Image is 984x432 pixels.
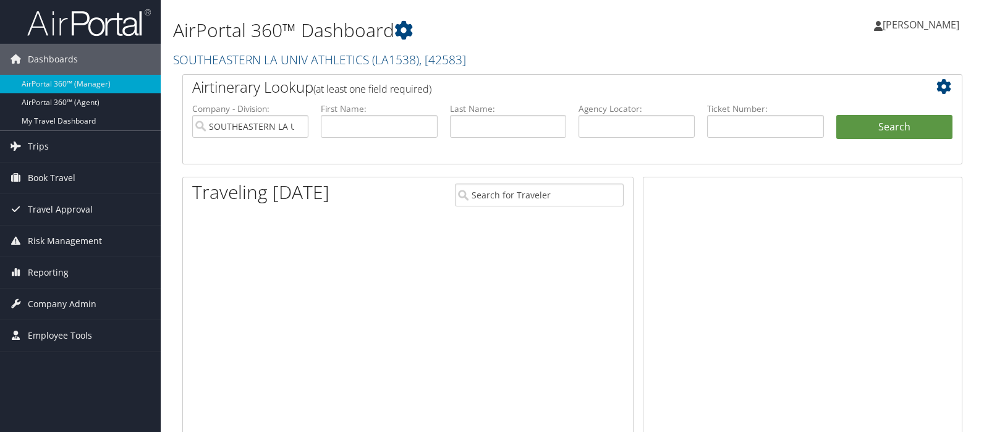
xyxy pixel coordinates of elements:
h1: Traveling [DATE] [192,179,329,205]
span: [PERSON_NAME] [883,18,959,32]
span: Book Travel [28,163,75,193]
label: Ticket Number: [707,103,823,115]
h1: AirPortal 360™ Dashboard [173,17,705,43]
span: Company Admin [28,289,96,320]
a: [PERSON_NAME] [874,6,972,43]
span: ( LA1538 ) [372,51,419,68]
label: Agency Locator: [579,103,695,115]
span: Reporting [28,257,69,288]
label: Company - Division: [192,103,308,115]
a: SOUTHEASTERN LA UNIV ATHLETICS [173,51,466,68]
span: (at least one field required) [313,82,431,96]
span: Risk Management [28,226,102,256]
span: Employee Tools [28,320,92,351]
span: Travel Approval [28,194,93,225]
label: Last Name: [450,103,566,115]
button: Search [836,115,952,140]
input: Search for Traveler [455,184,624,206]
img: airportal-logo.png [27,8,151,37]
span: Trips [28,131,49,162]
span: , [ 42583 ] [419,51,466,68]
h2: Airtinerary Lookup [192,77,888,98]
label: First Name: [321,103,437,115]
span: Dashboards [28,44,78,75]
